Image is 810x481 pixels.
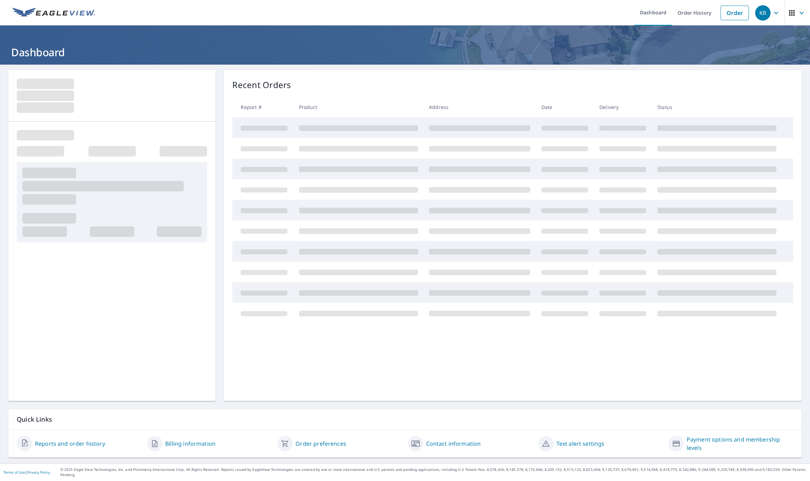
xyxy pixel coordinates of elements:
[594,97,652,117] th: Delivery
[3,470,50,474] p: |
[423,97,536,117] th: Address
[27,470,50,475] a: Privacy Policy
[60,467,807,478] p: © 2025 Eagle View Technologies, Inc. and Pictometry International Corp. All Rights Reserved. Repo...
[232,79,291,91] p: Recent Orders
[8,45,802,59] h1: Dashboard
[17,415,793,424] p: Quick Links
[293,97,424,117] th: Product
[687,435,793,452] a: Payment options and membership levels
[165,439,216,448] a: Billing information
[721,6,749,20] a: Order
[652,97,782,117] th: Status
[232,97,293,117] th: Report #
[426,439,481,448] a: Contact information
[35,439,105,448] a: Reports and order history
[295,439,346,448] a: Order preferences
[13,8,95,18] img: EV Logo
[755,5,771,21] div: KR
[3,470,25,475] a: Terms of Use
[556,439,605,448] a: Text alert settings
[536,97,594,117] th: Date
